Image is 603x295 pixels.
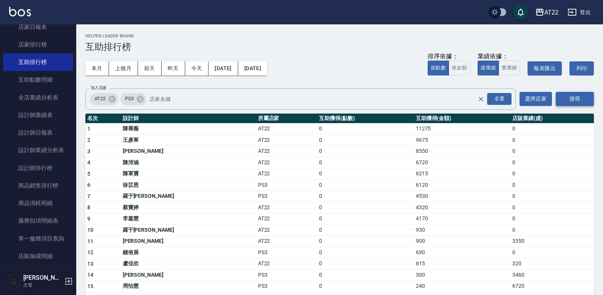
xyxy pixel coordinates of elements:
[510,157,594,168] td: 0
[317,180,414,191] td: 0
[87,261,94,267] span: 13
[520,92,552,106] button: 選擇店家
[414,191,510,202] td: 4530
[317,114,414,123] th: 互助獲得(點數)
[9,7,31,16] img: Logo
[414,281,510,292] td: 240
[256,247,318,258] td: PS3
[428,61,449,75] button: 依點數
[256,146,318,157] td: AT22
[121,247,256,258] td: 鍾侑展
[510,281,594,292] td: 6720
[87,272,94,278] span: 14
[544,8,558,17] div: AT22
[414,123,510,135] td: 11275
[556,92,594,106] button: 搜尋
[121,213,256,224] td: 李嘉慧
[510,168,594,180] td: 0
[3,36,73,53] a: 店家排行榜
[3,106,73,124] a: 設計師業績表
[414,258,510,269] td: 615
[3,141,73,159] a: 設計師業績分析表
[317,168,414,180] td: 0
[120,93,146,105] div: PS3
[317,224,414,236] td: 0
[3,212,73,229] a: 服務扣項明細表
[317,258,414,269] td: 0
[3,194,73,212] a: 商品消耗明細
[3,71,73,88] a: 互助點數明細
[317,135,414,146] td: 0
[510,224,594,236] td: 0
[3,177,73,194] a: 商品銷售排行榜
[138,61,162,75] button: 前天
[256,168,318,180] td: AT22
[414,247,510,258] td: 690
[90,93,118,105] div: AT22
[87,283,94,289] span: 15
[256,258,318,269] td: AT22
[256,114,318,123] th: 所屬店家
[121,180,256,191] td: 徐苡恩
[3,265,73,282] a: 顧客入金餘額表
[478,53,520,61] div: 業績依據：
[414,168,510,180] td: 6215
[510,180,594,191] td: 0
[317,269,414,281] td: 0
[256,236,318,247] td: AT22
[256,135,318,146] td: AT22
[238,61,267,75] button: [DATE]
[121,157,256,168] td: 陳沛涵
[510,114,594,123] th: 店販業績(虛)
[109,61,138,75] button: 上個月
[428,53,470,61] div: 排序依據：
[121,281,256,292] td: 周怡慧
[6,274,21,289] img: Person
[510,191,594,202] td: 0
[569,61,594,75] button: 列印
[513,5,528,20] button: save
[148,92,491,106] input: 店家名稱
[85,42,594,52] h3: 互助排行榜
[317,247,414,258] td: 0
[87,137,90,143] span: 2
[121,123,256,135] td: 陳喬薇
[486,91,513,106] button: Open
[510,123,594,135] td: 0
[3,230,73,247] a: 單一服務項目查詢
[120,95,138,103] span: PS3
[121,202,256,213] td: 蔡寶婷
[476,94,486,104] button: Clear
[87,171,90,177] span: 5
[121,114,256,123] th: 設計師
[414,236,510,247] td: 900
[85,34,594,38] h2: Helper Leader Board
[121,146,256,157] td: [PERSON_NAME]
[528,61,562,75] button: 報表匯出
[487,93,512,105] div: 全選
[121,191,256,202] td: 羅于[PERSON_NAME]
[414,146,510,157] td: 8550
[121,236,256,247] td: [PERSON_NAME]
[3,53,73,71] a: 互助排行榜
[185,61,209,75] button: 今天
[510,247,594,258] td: 0
[414,202,510,213] td: 4320
[414,224,510,236] td: 930
[3,247,73,265] a: 店販抽成明細
[449,61,470,75] button: 依金額
[414,135,510,146] td: 9675
[87,148,90,154] span: 3
[532,5,561,20] button: AT22
[87,216,90,222] span: 9
[256,269,318,281] td: PS3
[510,258,594,269] td: 320
[121,135,256,146] td: 王彥寯
[414,213,510,224] td: 4170
[256,180,318,191] td: PS3
[91,85,107,91] label: 加入店家
[87,249,94,255] span: 12
[85,114,121,123] th: 名次
[256,224,318,236] td: AT22
[510,135,594,146] td: 0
